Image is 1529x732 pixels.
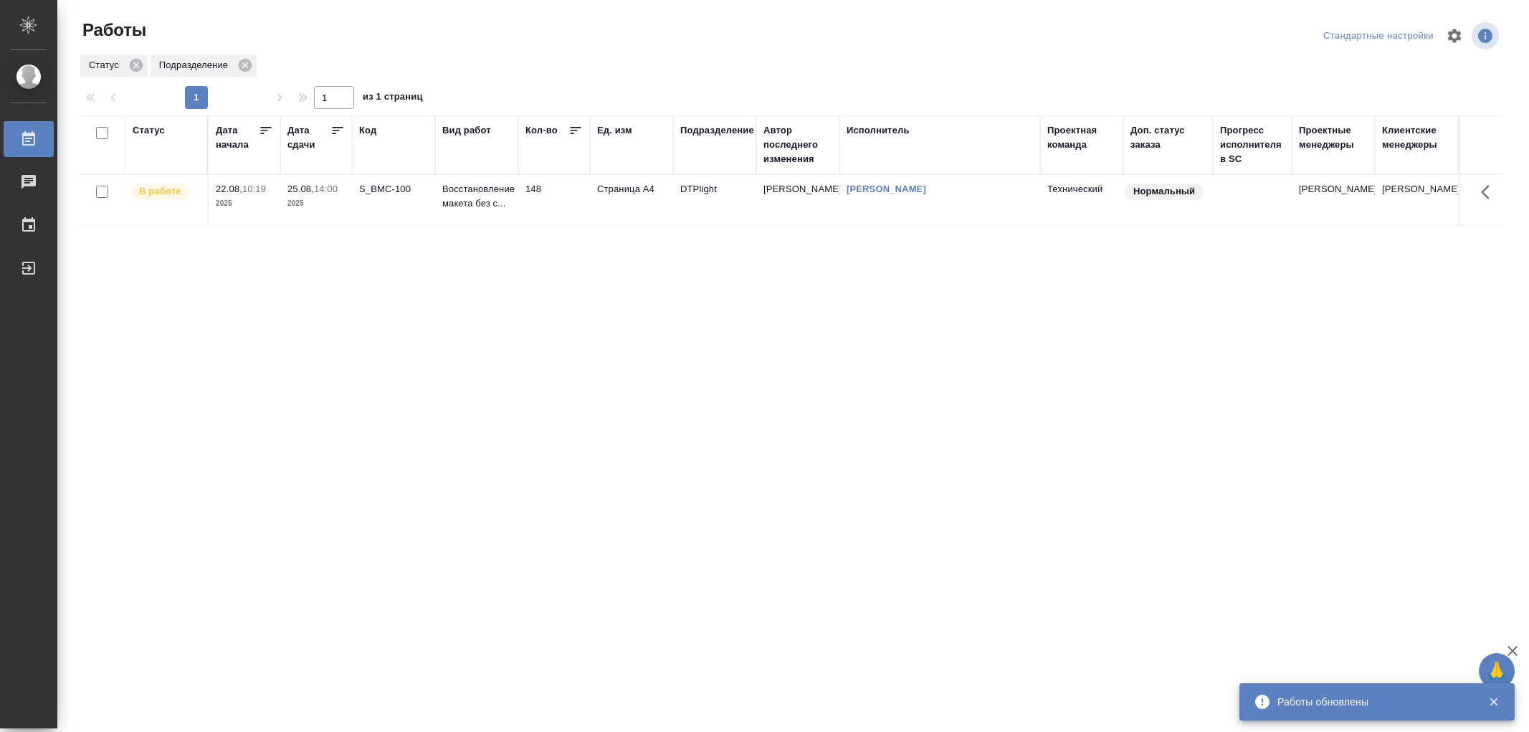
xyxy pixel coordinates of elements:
[680,123,754,138] div: Подразделение
[442,182,511,211] p: Восстановление макета без с...
[80,54,148,77] div: Статус
[1472,22,1502,49] span: Посмотреть информацию
[359,182,428,196] div: S_BMC-100
[1479,695,1508,708] button: Закрыть
[1437,19,1472,53] span: Настроить таблицу
[847,184,926,194] a: [PERSON_NAME]
[1292,175,1375,225] td: [PERSON_NAME]
[1472,175,1507,209] button: Здесь прячутся важные кнопки
[590,175,673,225] td: Страница А4
[597,123,632,138] div: Ед. изм
[1047,123,1116,152] div: Проектная команда
[673,175,756,225] td: DTPlight
[216,196,273,211] p: 2025
[1220,123,1285,166] div: Прогресс исполнителя в SC
[151,54,257,77] div: Подразделение
[287,196,345,211] p: 2025
[287,184,314,194] p: 25.08,
[363,88,423,109] span: из 1 страниц
[1320,25,1437,47] div: split button
[159,58,233,72] p: Подразделение
[1130,123,1206,152] div: Доп. статус заказа
[1133,184,1195,199] p: Нормальный
[1299,123,1368,152] div: Проектные менеджеры
[1382,123,1451,152] div: Клиентские менеджеры
[242,184,266,194] p: 10:19
[216,184,242,194] p: 22.08,
[139,184,181,199] p: В работе
[1375,175,1458,225] td: [PERSON_NAME]
[359,123,376,138] div: Код
[1479,653,1515,689] button: 🙏
[763,123,832,166] div: Автор последнего изменения
[525,123,558,138] div: Кол-во
[79,19,146,42] span: Работы
[518,175,590,225] td: 148
[1485,656,1509,686] span: 🙏
[89,58,124,72] p: Статус
[314,184,338,194] p: 14:00
[847,123,910,138] div: Исполнитель
[442,123,491,138] div: Вид работ
[133,123,165,138] div: Статус
[129,182,200,201] div: Исполнитель выполняет работу
[1277,695,1467,709] div: Работы обновлены
[287,123,330,152] div: Дата сдачи
[1040,175,1123,225] td: Технический
[216,123,259,152] div: Дата начала
[756,175,839,225] td: [PERSON_NAME]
